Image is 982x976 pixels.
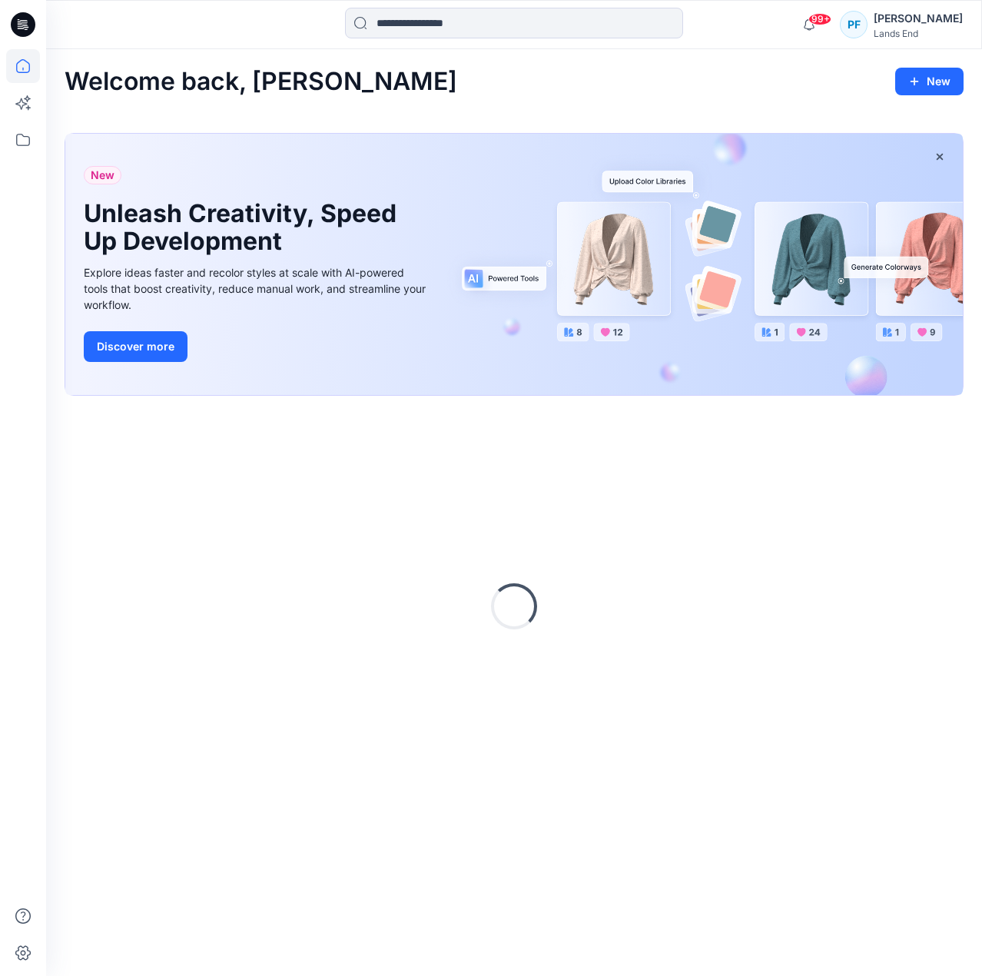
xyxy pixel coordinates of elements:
button: Discover more [84,331,187,362]
span: 99+ [808,13,831,25]
span: New [91,166,114,184]
div: [PERSON_NAME] [874,9,963,28]
button: New [895,68,964,95]
a: Discover more [84,331,430,362]
div: Lands End [874,28,963,39]
div: PF [840,11,868,38]
div: Explore ideas faster and recolor styles at scale with AI-powered tools that boost creativity, red... [84,264,430,313]
h2: Welcome back, [PERSON_NAME] [65,68,457,96]
h1: Unleash Creativity, Speed Up Development [84,200,406,255]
